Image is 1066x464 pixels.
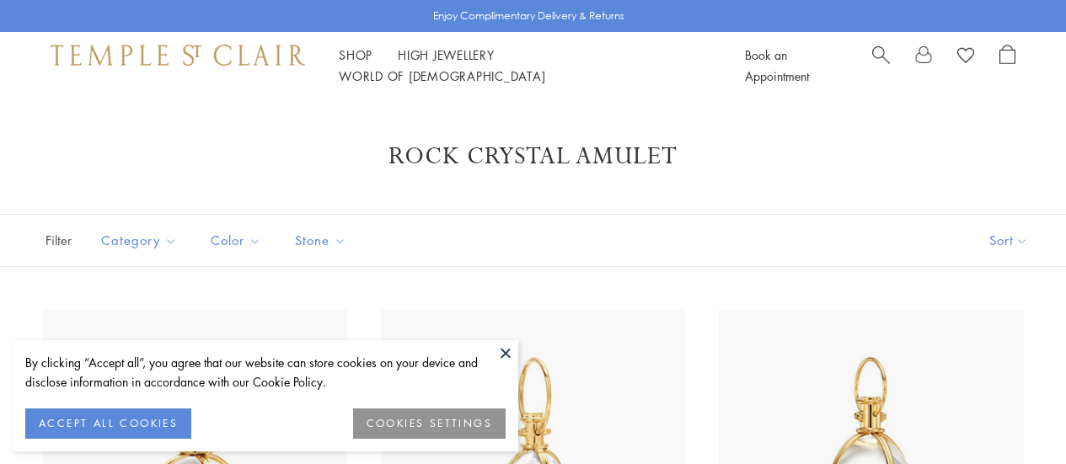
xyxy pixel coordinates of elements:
[745,46,809,84] a: Book an Appointment
[93,230,190,251] span: Category
[202,230,274,251] span: Color
[198,221,274,259] button: Color
[433,8,624,24] p: Enjoy Complimentary Delivery & Returns
[339,67,545,84] a: World of [DEMOGRAPHIC_DATA]World of [DEMOGRAPHIC_DATA]
[872,45,890,87] a: Search
[339,45,707,87] nav: Main navigation
[282,221,359,259] button: Stone
[353,408,506,439] button: COOKIES SETTINGS
[287,230,359,251] span: Stone
[25,408,191,439] button: ACCEPT ALL COOKIES
[51,45,305,65] img: Temple St. Clair
[999,45,1015,87] a: Open Shopping Bag
[25,353,506,392] div: By clicking “Accept all”, you agree that our website can store cookies on your device and disclos...
[88,221,190,259] button: Category
[951,215,1066,266] button: Show sort by
[957,45,974,70] a: View Wishlist
[339,46,372,63] a: ShopShop
[67,141,999,172] h1: Rock Crystal Amulet
[398,46,495,63] a: High JewelleryHigh Jewellery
